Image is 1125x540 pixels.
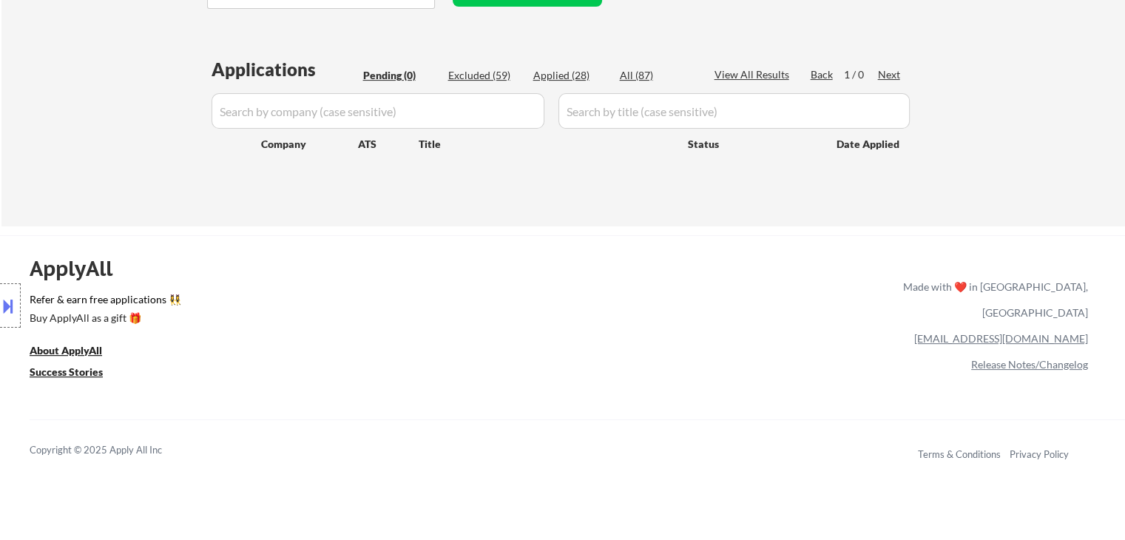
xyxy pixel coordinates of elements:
[363,68,437,83] div: Pending (0)
[419,137,674,152] div: Title
[837,137,902,152] div: Date Applied
[212,93,544,129] input: Search by company (case sensitive)
[688,130,815,157] div: Status
[714,67,794,82] div: View All Results
[971,358,1088,371] a: Release Notes/Changelog
[212,61,358,78] div: Applications
[30,294,594,310] a: Refer & earn free applications 👯‍♀️
[620,68,694,83] div: All (87)
[878,67,902,82] div: Next
[1010,448,1069,460] a: Privacy Policy
[844,67,878,82] div: 1 / 0
[533,68,607,83] div: Applied (28)
[914,332,1088,345] a: [EMAIL_ADDRESS][DOMAIN_NAME]
[261,137,358,152] div: Company
[811,67,834,82] div: Back
[358,137,419,152] div: ATS
[918,448,1001,460] a: Terms & Conditions
[448,68,522,83] div: Excluded (59)
[897,274,1088,325] div: Made with ❤️ in [GEOGRAPHIC_DATA], [GEOGRAPHIC_DATA]
[558,93,910,129] input: Search by title (case sensitive)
